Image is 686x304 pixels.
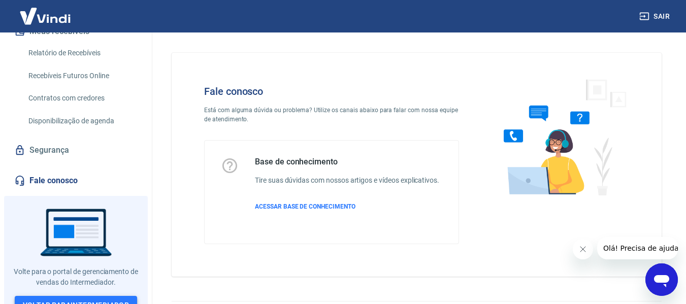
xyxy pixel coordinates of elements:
[12,1,78,31] img: Vindi
[483,69,638,205] img: Fale conosco
[12,139,140,161] a: Segurança
[255,175,439,186] h6: Tire suas dúvidas com nossos artigos e vídeos explicativos.
[204,106,459,124] p: Está com alguma dúvida ou problema? Utilize os canais abaixo para falar com nossa equipe de atend...
[12,170,140,192] a: Fale conosco
[24,65,140,86] a: Recebíveis Futuros Online
[597,237,678,259] iframe: Mensagem da empresa
[24,111,140,131] a: Disponibilização de agenda
[573,239,593,259] iframe: Fechar mensagem
[6,7,85,15] span: Olá! Precisa de ajuda?
[204,85,459,97] h4: Fale conosco
[255,157,439,167] h5: Base de conhecimento
[255,203,355,210] span: ACESSAR BASE DE CONHECIMENTO
[255,202,439,211] a: ACESSAR BASE DE CONHECIMENTO
[24,88,140,109] a: Contratos com credores
[24,43,140,63] a: Relatório de Recebíveis
[637,7,674,26] button: Sair
[645,263,678,296] iframe: Botão para abrir a janela de mensagens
